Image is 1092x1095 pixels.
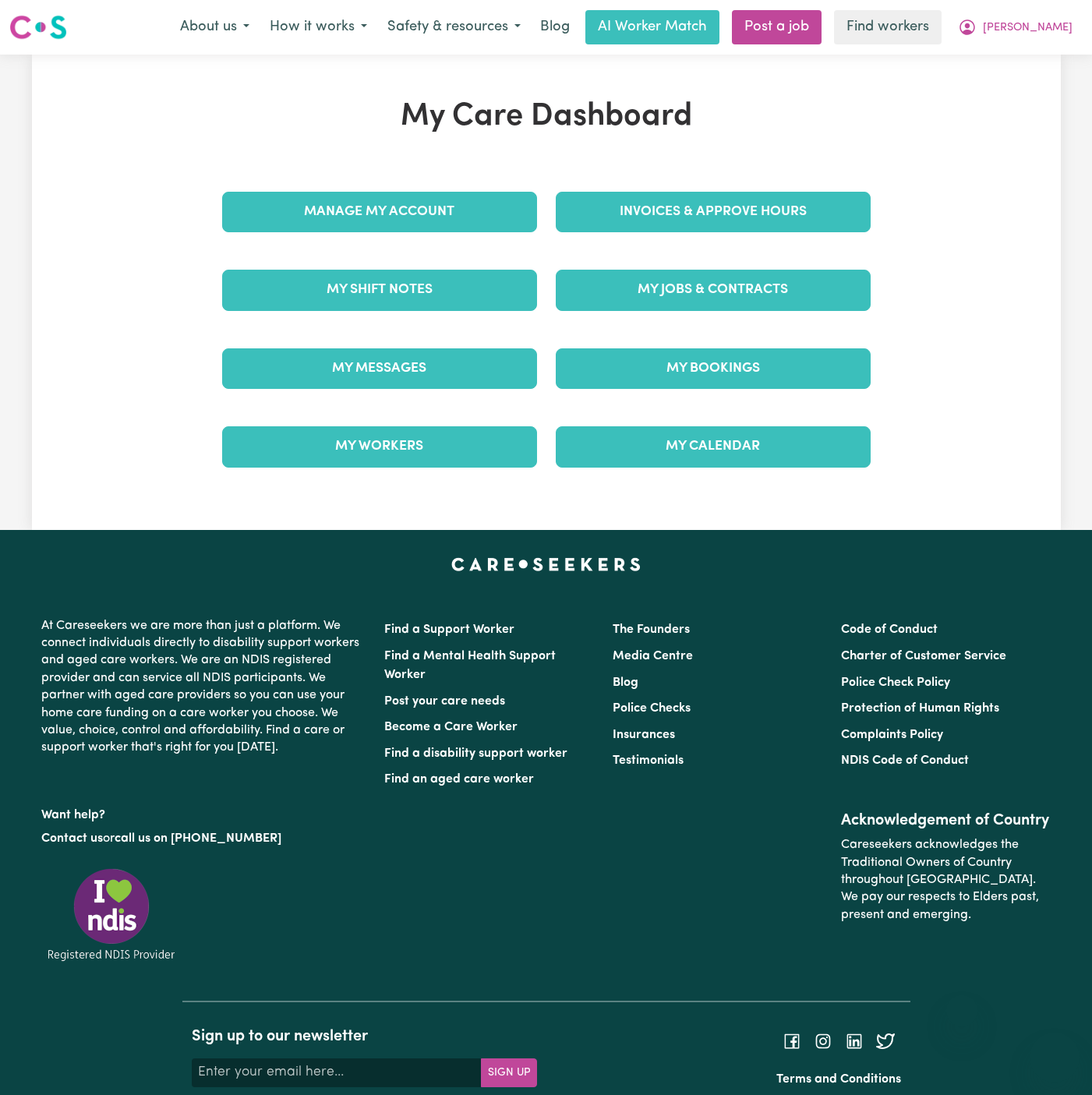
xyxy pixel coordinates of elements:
a: Follow Careseekers on Instagram [814,1034,832,1047]
a: Careseekers logo [9,9,67,45]
button: How it works [260,11,377,44]
a: Blog [531,10,579,44]
a: Follow Careseekers on Facebook [783,1034,801,1047]
a: My Calendar [556,426,871,467]
a: Manage My Account [222,192,537,232]
button: My Account [948,11,1083,44]
a: My Messages [222,348,537,389]
a: Charter of Customer Service [841,650,1006,662]
a: Code of Conduct [841,623,938,636]
p: Want help? [41,800,366,824]
a: The Founders [613,623,690,636]
a: Find a disability support worker [384,747,567,760]
a: Complaints Policy [841,729,943,741]
a: call us on [PHONE_NUMBER] [115,832,281,845]
a: Media Centre [613,650,693,662]
a: Contact us [41,832,103,845]
button: Safety & resources [377,11,531,44]
a: Post your care needs [384,695,505,708]
iframe: Button to launch messaging window [1030,1033,1080,1083]
span: [PERSON_NAME] [983,19,1073,37]
img: Registered NDIS provider [41,866,182,963]
a: Become a Care Worker [384,721,518,733]
a: Police Check Policy [841,676,950,689]
a: Follow Careseekers on Twitter [876,1034,895,1047]
a: Blog [613,676,638,689]
a: My Jobs & Contracts [556,270,871,310]
a: Police Checks [613,702,691,715]
a: Post a job [732,10,822,44]
a: Invoices & Approve Hours [556,192,871,232]
p: or [41,824,366,853]
button: Subscribe [481,1058,537,1086]
h2: Acknowledgement of Country [841,811,1051,830]
p: At Careseekers we are more than just a platform. We connect individuals directly to disability su... [41,611,366,763]
h2: Sign up to our newsletter [192,1027,537,1046]
a: Find a Mental Health Support Worker [384,650,556,681]
a: Find workers [834,10,942,44]
a: Terms and Conditions [776,1073,901,1086]
a: Insurances [613,729,675,741]
a: Protection of Human Rights [841,702,999,715]
img: Careseekers logo [9,13,67,41]
a: AI Worker Match [585,10,719,44]
a: Find a Support Worker [384,623,514,636]
a: My Shift Notes [222,270,537,310]
button: About us [170,11,260,44]
iframe: Close message [946,995,977,1026]
a: Careseekers home page [451,558,641,570]
input: Enter your email here... [192,1058,482,1086]
a: NDIS Code of Conduct [841,754,969,767]
h1: My Care Dashboard [213,98,880,136]
a: My Workers [222,426,537,467]
a: Follow Careseekers on LinkedIn [845,1034,864,1047]
a: Find an aged care worker [384,773,534,786]
a: Testimonials [613,754,684,767]
p: Careseekers acknowledges the Traditional Owners of Country throughout [GEOGRAPHIC_DATA]. We pay o... [841,830,1051,930]
a: My Bookings [556,348,871,389]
